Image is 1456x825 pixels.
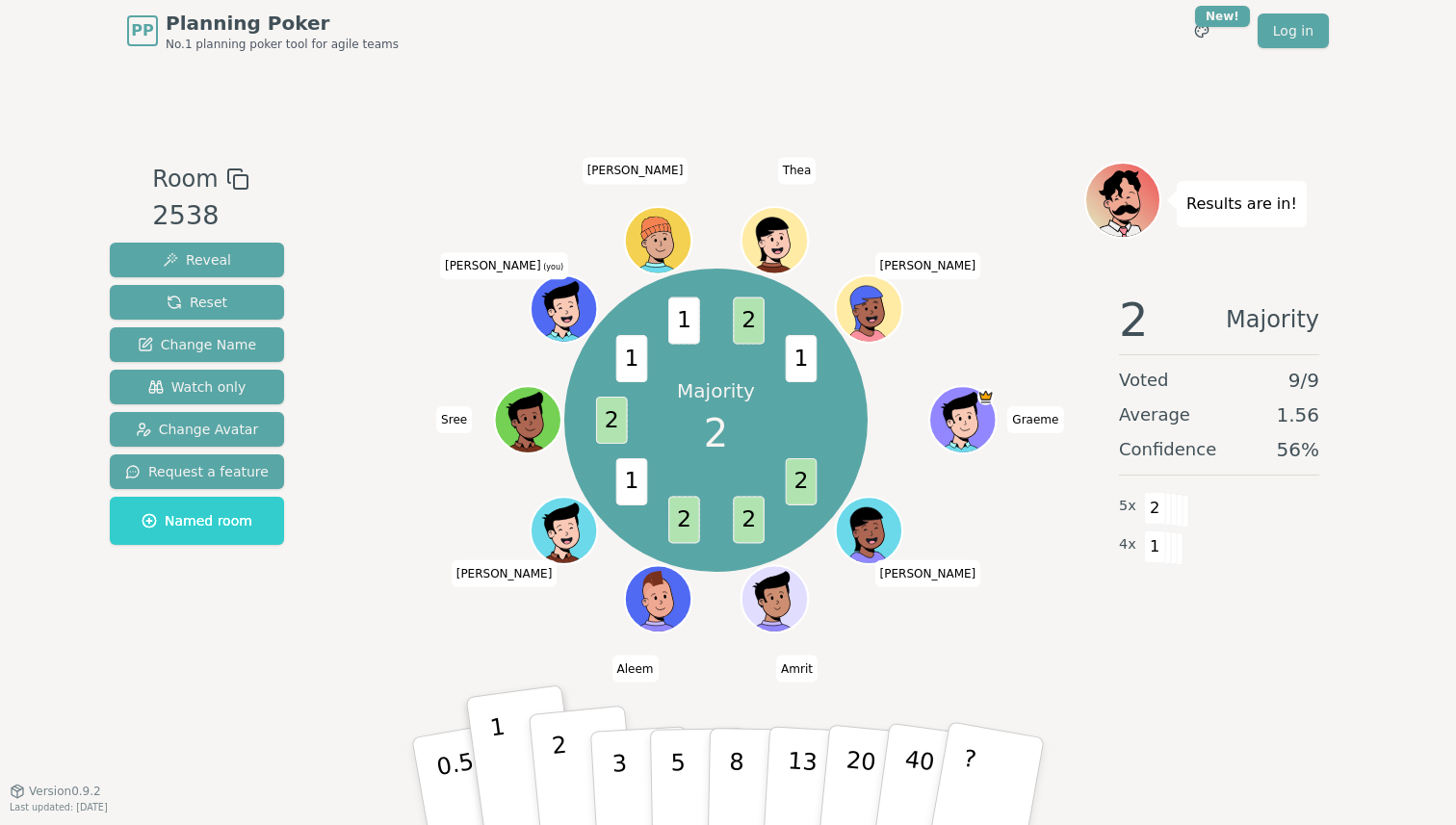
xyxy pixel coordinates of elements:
[583,158,689,185] span: Click to change your name
[875,560,981,587] span: Click to change your name
[733,296,765,344] span: 2
[1226,296,1319,343] span: Majority
[704,404,728,462] span: 2
[110,412,284,447] button: Change Avatar
[166,10,399,37] span: Planning Poker
[1119,401,1190,428] span: Average
[785,458,817,505] span: 2
[110,327,284,362] button: Change Name
[142,511,252,530] span: Named room
[1288,367,1319,394] span: 9 / 9
[778,158,817,185] span: Click to change your name
[1007,406,1063,433] span: Click to change your name
[163,250,231,270] span: Reveal
[541,263,564,271] span: (you)
[138,335,256,354] span: Change Name
[110,454,284,489] button: Request a feature
[452,560,558,587] span: Click to change your name
[1195,6,1250,27] div: New!
[166,37,399,52] span: No.1 planning poker tool for agile teams
[1144,530,1166,563] span: 1
[10,784,101,799] button: Version0.9.2
[131,19,153,42] span: PP
[1119,534,1136,555] span: 4 x
[595,397,627,444] span: 2
[677,377,755,404] p: Majority
[127,10,399,52] a: PPPlanning PokerNo.1 planning poker tool for agile teams
[110,497,284,545] button: Named room
[436,406,472,433] span: Click to change your name
[1119,296,1149,343] span: 2
[1144,492,1166,525] span: 2
[611,656,658,683] span: Click to change your name
[615,335,647,382] span: 1
[488,713,517,818] p: 1
[167,293,227,312] span: Reset
[125,462,269,481] span: Request a feature
[1277,436,1319,463] span: 56 %
[533,278,595,341] button: Click to change your avatar
[148,377,247,397] span: Watch only
[136,420,259,439] span: Change Avatar
[1119,367,1169,394] span: Voted
[668,496,700,543] span: 2
[1258,13,1329,48] a: Log in
[776,656,818,683] span: Click to change your name
[440,252,568,279] span: Click to change your name
[875,252,981,279] span: Click to change your name
[29,784,101,799] span: Version 0.9.2
[1276,401,1319,428] span: 1.56
[10,802,108,812] span: Last updated: [DATE]
[110,370,284,404] button: Watch only
[110,285,284,320] button: Reset
[1119,496,1136,517] span: 5 x
[1186,191,1297,218] p: Results are in!
[668,296,700,344] span: 1
[1184,13,1219,48] button: New!
[733,496,765,543] span: 2
[615,458,647,505] span: 1
[152,196,248,236] div: 2538
[152,162,218,196] span: Room
[110,243,284,277] button: Reveal
[785,335,817,382] span: 1
[1119,436,1216,463] span: Confidence
[976,389,993,405] span: Graeme is the host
